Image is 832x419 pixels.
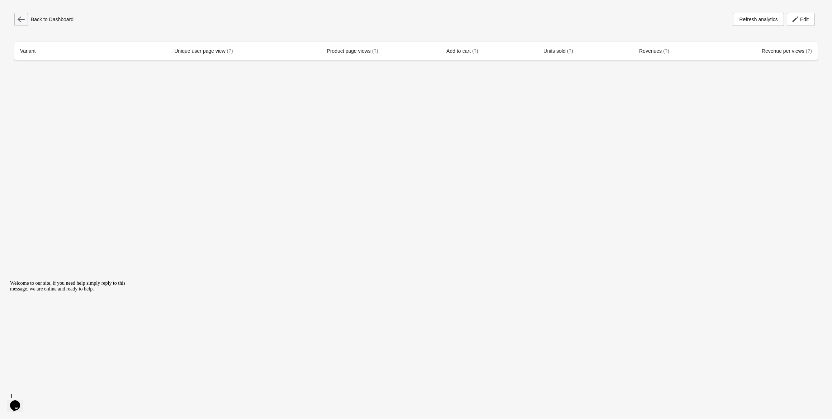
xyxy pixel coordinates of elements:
span: Revenue per views [762,48,812,54]
iframe: chat widget [7,390,30,412]
span: (?) [567,48,573,54]
span: Refresh analytics [739,17,777,22]
span: Revenues [639,48,669,54]
span: (?) [806,48,812,54]
button: Refresh analytics [733,13,784,26]
span: (?) [227,48,233,54]
span: Unique user page view [174,48,233,54]
span: (?) [663,48,669,54]
span: Product page views [327,48,378,54]
span: (?) [372,48,378,54]
span: Edit [800,17,809,22]
span: (?) [472,48,478,54]
div: Back to Dashboard [14,13,74,26]
span: Add to cart [446,48,478,54]
button: Edit [787,13,815,26]
div: Welcome to our site, if you need help simply reply to this message, we are online and ready to help. [3,3,132,14]
span: Welcome to our site, if you need help simply reply to this message, we are online and ready to help. [3,3,118,14]
span: Units sold [544,48,573,54]
iframe: chat widget [7,278,136,387]
th: Variant [14,42,77,61]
